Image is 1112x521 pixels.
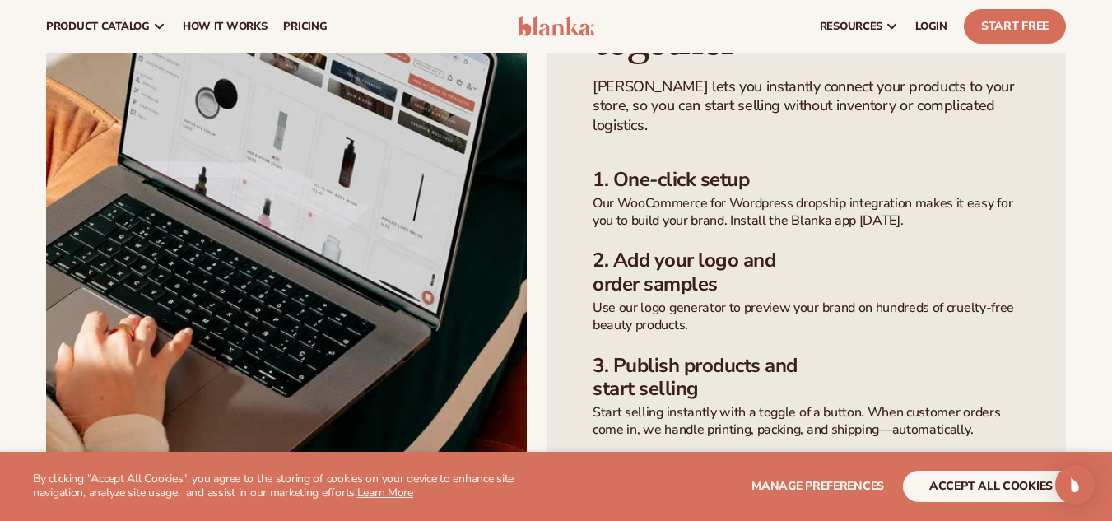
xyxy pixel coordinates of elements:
img: logo [518,16,595,36]
a: Learn More [357,485,413,500]
h3: 1. One-click setup [593,168,1020,192]
span: pricing [283,20,327,33]
span: How It Works [183,20,268,33]
h3: 3. Publish products and start selling [593,354,1020,402]
p: Use our logo generator to preview your brand on hundreds of cruelty-free beauty products. [593,300,1020,334]
span: resources [820,20,882,33]
button: accept all cookies [903,471,1079,502]
span: Manage preferences [751,478,884,494]
div: Open Intercom Messenger [1055,465,1095,505]
a: Start Free [964,9,1066,44]
p: By clicking "Accept All Cookies", you agree to the storing of cookies on your device to enhance s... [33,472,549,500]
span: product catalog [46,20,150,33]
p: [PERSON_NAME] lets you instantly connect your products to your store, so you can start selling wi... [593,77,1020,135]
button: Manage preferences [751,471,884,502]
p: Our WooCommerce for Wordpress dropship integration makes it easy for you to build your brand. Ins... [593,195,1020,230]
h3: 2. Add your logo and order samples [593,249,1020,296]
p: Start selling instantly with a toggle of a button. When customer orders come in, we handle printi... [593,404,1020,439]
span: LOGIN [915,20,947,33]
